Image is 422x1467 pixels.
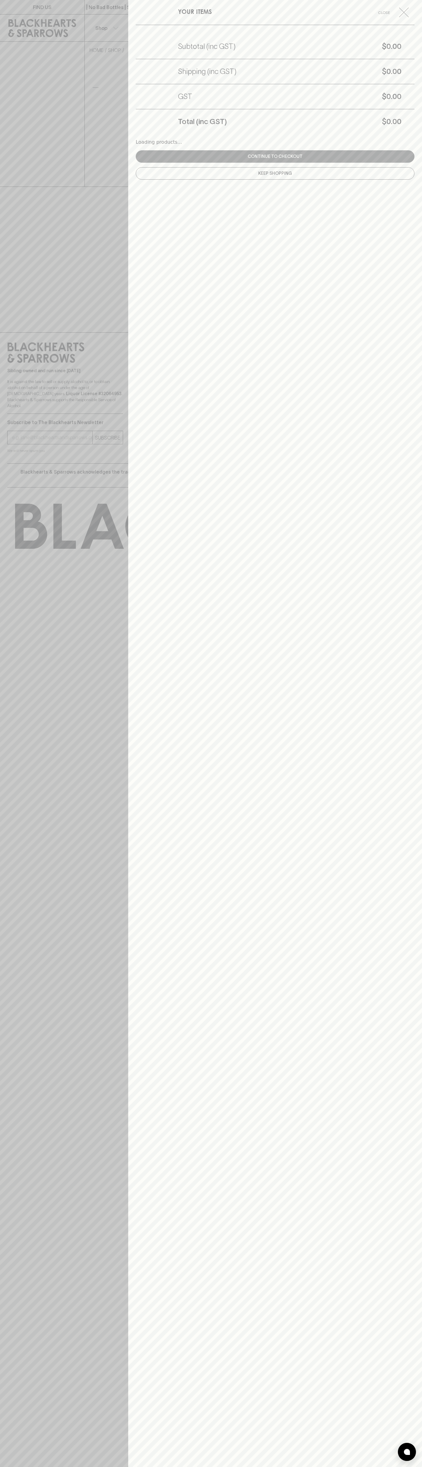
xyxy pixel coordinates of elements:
[227,117,401,126] h5: $0.00
[372,9,397,16] span: Close
[178,92,192,101] h5: GST
[236,67,401,76] h5: $0.00
[136,167,414,180] button: Keep Shopping
[178,42,236,51] h5: Subtotal (inc GST)
[136,139,414,146] div: Loading products...
[178,67,236,76] h5: Shipping (inc GST)
[192,92,401,101] h5: $0.00
[404,1449,410,1455] img: bubble-icon
[178,117,227,126] h5: Total (inc GST)
[372,8,414,17] button: Close
[178,8,212,17] h6: YOUR ITEMS
[236,42,401,51] h5: $0.00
